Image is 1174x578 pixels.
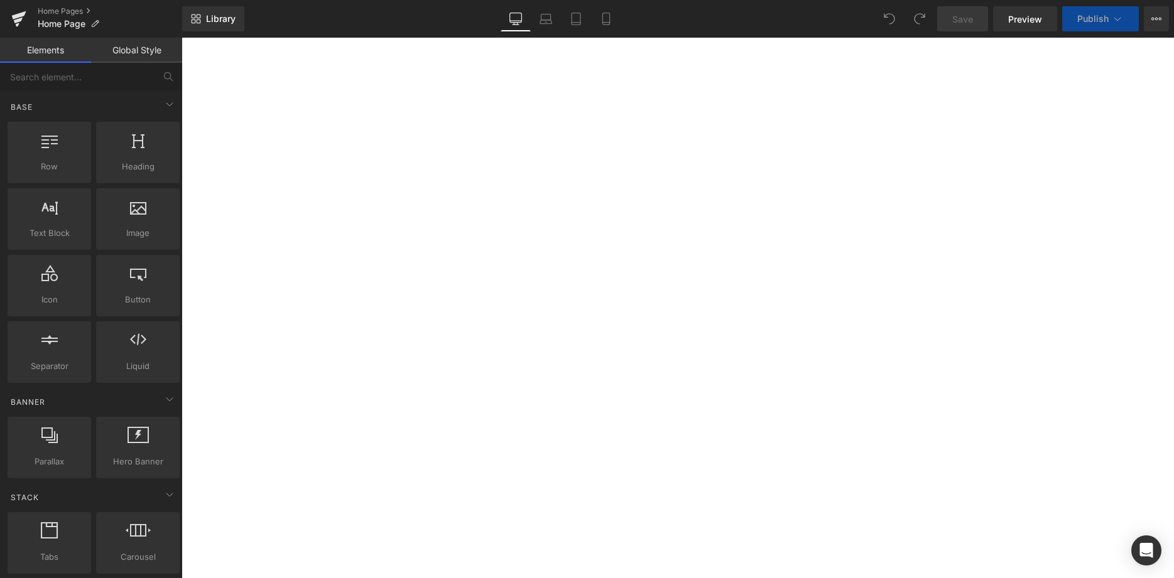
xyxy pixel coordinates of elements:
span: Image [100,227,176,240]
button: Redo [907,6,932,31]
span: Hero Banner [100,455,176,468]
a: Laptop [531,6,561,31]
a: Preview [993,6,1057,31]
span: Liquid [100,360,176,373]
span: Base [9,101,34,113]
a: Tablet [561,6,591,31]
span: Carousel [100,550,176,564]
span: Publish [1077,14,1109,24]
span: Text Block [11,227,87,240]
span: Stack [9,491,40,503]
span: Heading [100,160,176,173]
span: Preview [1008,13,1042,26]
button: Undo [877,6,902,31]
a: Home Pages [38,6,182,16]
span: Button [100,293,176,306]
a: Global Style [91,38,182,63]
span: Icon [11,293,87,306]
a: Mobile [591,6,621,31]
a: Desktop [501,6,531,31]
div: Open Intercom Messenger [1131,535,1161,565]
span: Tabs [11,550,87,564]
span: Separator [11,360,87,373]
span: Parallax [11,455,87,468]
span: Library [206,13,236,24]
a: New Library [182,6,244,31]
span: Home Page [38,19,85,29]
span: Banner [9,396,46,408]
button: Publish [1062,6,1139,31]
span: Row [11,160,87,173]
button: More [1144,6,1169,31]
span: Save [952,13,973,26]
